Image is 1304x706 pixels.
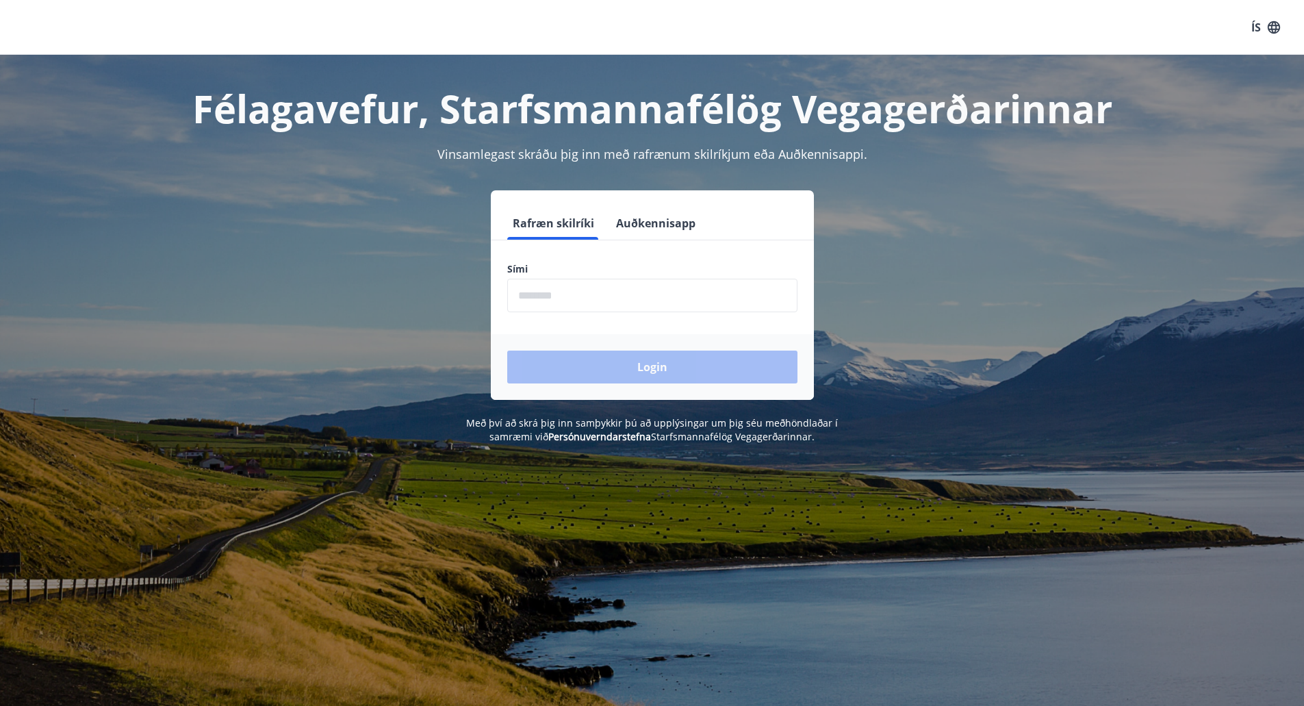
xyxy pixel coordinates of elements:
span: Með því að skrá þig inn samþykkir þú að upplýsingar um þig séu meðhöndlaðar í samræmi við Starfsm... [466,416,838,443]
button: Rafræn skilríki [507,207,600,240]
button: Auðkennisapp [611,207,701,240]
a: Persónuverndarstefna [548,430,651,443]
label: Sími [507,262,797,276]
h1: Félagavefur, Starfsmannafélög Vegagerðarinnar [176,82,1129,134]
span: Vinsamlegast skráðu þig inn með rafrænum skilríkjum eða Auðkennisappi. [437,146,867,162]
button: ÍS [1244,15,1288,40]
